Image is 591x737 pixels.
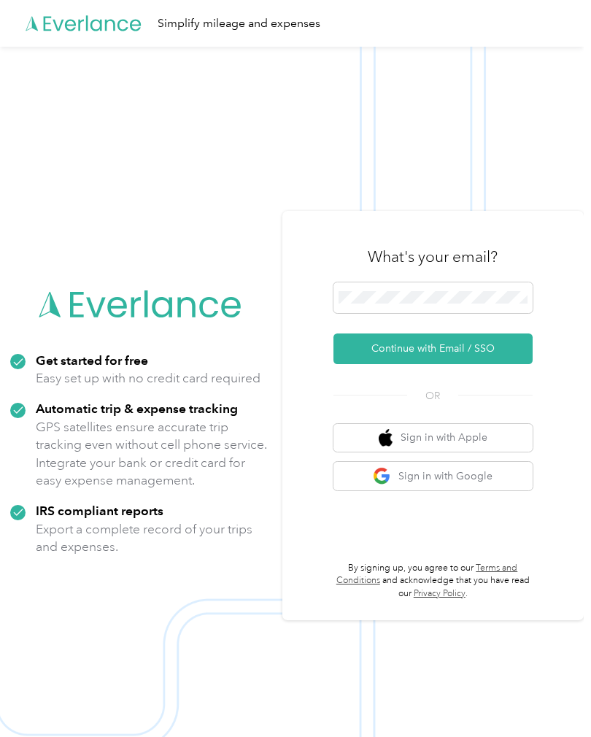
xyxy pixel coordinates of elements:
[36,503,163,518] strong: IRS compliant reports
[333,333,533,364] button: Continue with Email / SSO
[407,388,458,404] span: OR
[36,352,148,368] strong: Get started for free
[36,418,272,490] p: GPS satellites ensure accurate trip tracking even without cell phone service. Integrate your bank...
[36,369,260,387] p: Easy set up with no credit card required
[333,562,533,601] p: By signing up, you agree to our and acknowledge that you have read our .
[333,462,533,490] button: google logoSign in with Google
[414,588,466,599] a: Privacy Policy
[36,520,272,556] p: Export a complete record of your trips and expenses.
[158,15,320,33] div: Simplify mileage and expenses
[333,424,533,452] button: apple logoSign in with Apple
[379,429,393,447] img: apple logo
[368,247,498,267] h3: What's your email?
[36,401,238,416] strong: Automatic trip & expense tracking
[373,467,391,485] img: google logo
